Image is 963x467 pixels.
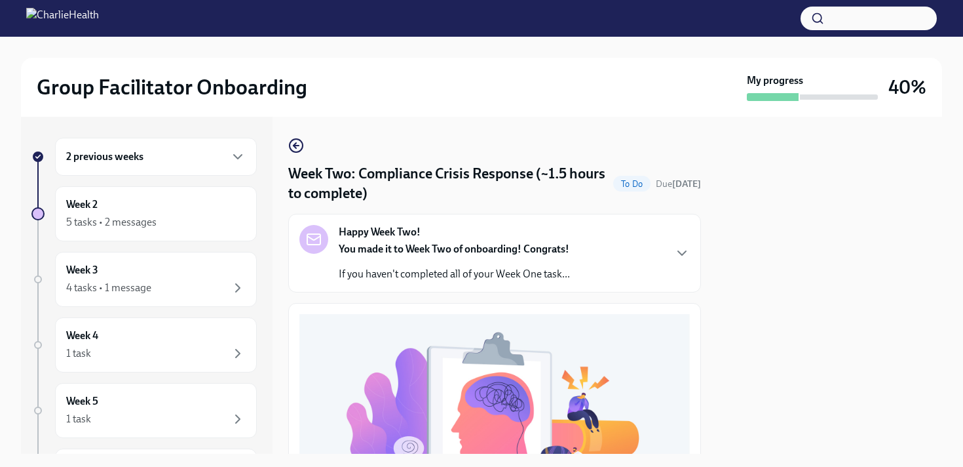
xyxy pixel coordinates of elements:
[31,317,257,373] a: Week 41 task
[37,74,307,100] h2: Group Facilitator Onboarding
[55,138,257,176] div: 2 previous weeks
[66,281,151,295] div: 4 tasks • 1 message
[31,383,257,438] a: Week 51 task
[66,150,143,164] h6: 2 previous weeks
[288,164,608,203] h4: Week Two: Compliance Crisis Response (~1.5 hours to complete)
[747,73,803,88] strong: My progress
[613,179,651,189] span: To Do
[66,394,98,409] h6: Week 5
[672,178,701,190] strong: [DATE]
[66,197,98,212] h6: Week 2
[656,178,701,190] span: September 22nd, 2025 10:00
[66,263,98,277] h6: Week 3
[66,412,91,426] div: 1 task
[339,243,569,255] strong: You made it to Week Two of onboarding! Congrats!
[656,178,701,190] span: Due
[888,75,926,99] h3: 40%
[66,346,91,361] div: 1 task
[31,186,257,241] a: Week 25 tasks • 2 messages
[66,215,157,230] div: 5 tasks • 2 messages
[339,267,570,281] p: If you haven't completed all of your Week One task...
[339,225,421,239] strong: Happy Week Two!
[26,8,99,29] img: CharlieHealth
[31,252,257,307] a: Week 34 tasks • 1 message
[66,329,98,343] h6: Week 4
